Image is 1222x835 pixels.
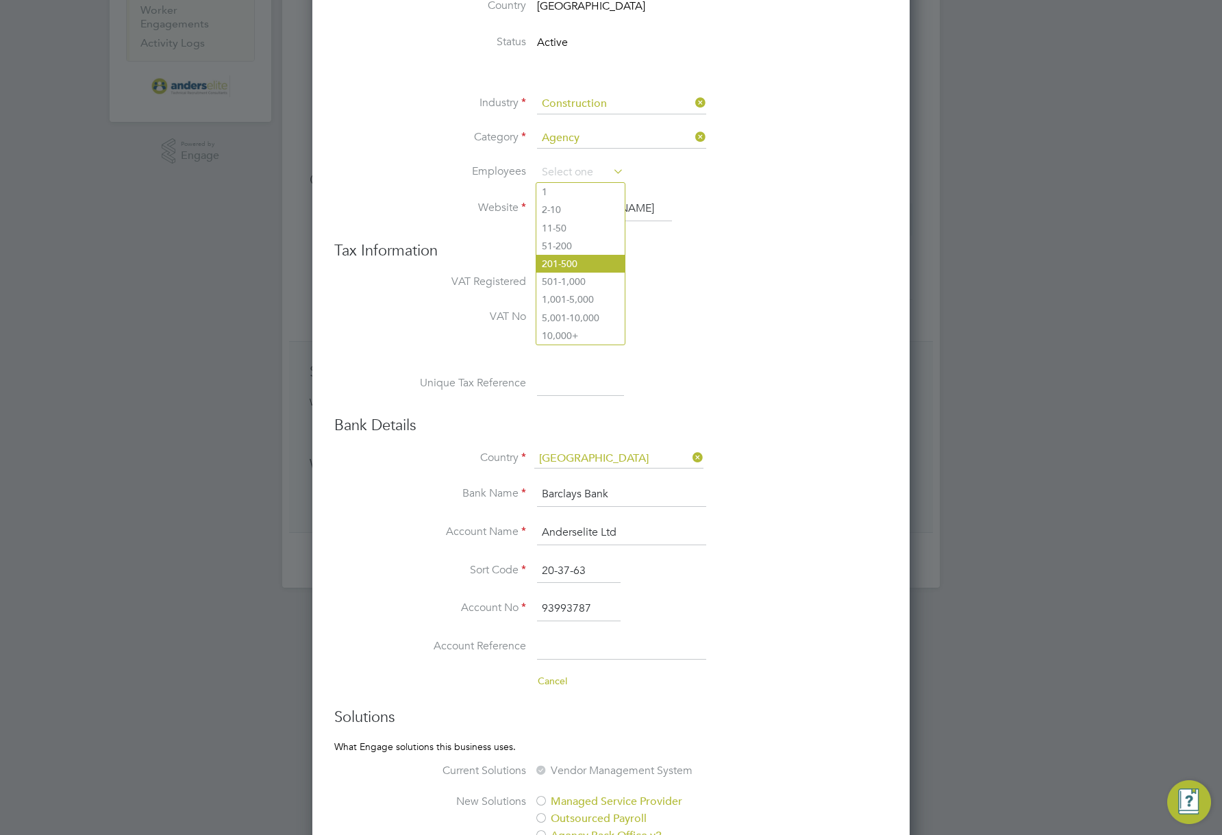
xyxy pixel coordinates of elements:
label: Status [389,35,526,49]
label: VAT Registered [389,275,526,289]
h3: Bank Details [334,416,888,436]
h3: Tax Information [334,241,888,261]
label: Website [389,201,526,215]
input: Select one [537,162,624,183]
span: Active [537,36,568,50]
li: 501-1,000 [536,273,625,290]
label: Employees [389,164,526,179]
li: 1,001-5,000 [536,290,625,308]
label: Bank Name [389,486,526,501]
input: Search for... [534,449,703,469]
label: Outsourced Payroll [534,812,764,826]
li: 5,001-10,000 [536,309,625,327]
label: Account Reference [389,639,526,653]
label: Sort Code [389,563,526,577]
input: Select one [537,128,706,149]
label: Industry [389,96,526,110]
p: What Engage solutions this business uses. [334,740,888,753]
li: 11-50 [536,219,625,237]
li: 201-500 [536,255,625,273]
button: Engage Resource Center [1167,780,1211,824]
button: Cancel [537,674,568,688]
label: Managed Service Provider [534,795,764,809]
li: 51-200 [536,237,625,255]
li: 2-10 [536,201,625,219]
label: Account Name [389,525,526,539]
label: Current Solutions [389,764,526,778]
label: New Solutions [389,795,526,809]
li: 10,000+ [536,327,625,345]
label: Account No [389,601,526,615]
input: Search for... [537,94,706,114]
label: VAT No [389,310,526,324]
label: Vendor Management System [534,764,764,778]
li: 1 [536,183,625,201]
label: Yes [534,275,566,289]
label: Category [389,130,526,145]
label: Country [389,451,526,465]
h3: Solutions [334,708,888,727]
label: Unique Tax Reference [389,376,526,390]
